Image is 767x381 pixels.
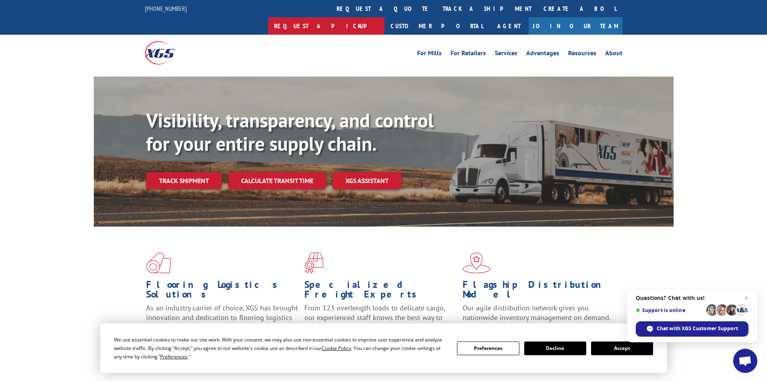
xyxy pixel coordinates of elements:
[146,172,222,189] a: Track shipment
[463,303,611,322] span: Our agile distribution network gives you nationwide inventory management on demand.
[733,349,757,373] div: Open chat
[591,341,653,355] button: Accept
[146,280,298,303] h1: Flooring Logistics Solutions
[463,280,615,303] h1: Flagship Distribution Model
[304,252,323,273] img: xgs-icon-focused-on-flooring-red
[146,108,434,156] b: Visibility, transparency, and control for your entire supply chain.
[146,252,171,273] img: xgs-icon-total-supply-chain-intelligence-red
[529,17,622,35] a: Join Our Team
[657,325,738,332] span: Chat with XGS Customer Support
[100,323,667,373] div: Cookie Consent Prompt
[636,321,748,337] div: Chat with XGS Customer Support
[526,50,559,59] a: Advantages
[322,345,351,352] span: Cookie Policy
[742,293,751,303] span: Close chat
[605,50,622,59] a: About
[114,335,447,361] div: We use essential cookies to make our site work. With your consent, we may also use non-essential ...
[636,307,703,313] span: Support is online
[228,172,326,189] a: Calculate transit time
[333,172,401,189] a: XGS ASSISTANT
[463,252,490,273] img: xgs-icon-flagship-distribution-model-red
[451,50,486,59] a: For Retailers
[146,303,298,332] span: As an industry carrier of choice, XGS has brought innovation and dedication to flooring logistics...
[457,341,519,355] button: Preferences
[268,17,385,35] a: Request a pickup
[568,50,596,59] a: Resources
[489,17,529,35] a: Agent
[304,280,457,303] h1: Specialized Freight Experts
[636,295,748,301] span: Questions? Chat with us!
[145,4,187,12] a: [PHONE_NUMBER]
[495,50,517,59] a: Services
[524,341,586,355] button: Decline
[304,303,457,339] p: From 123 overlength loads to delicate cargo, our experienced staff knows the best way to move you...
[160,353,188,360] span: Preferences
[417,50,442,59] a: For Mills
[385,17,489,35] a: Customer Portal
